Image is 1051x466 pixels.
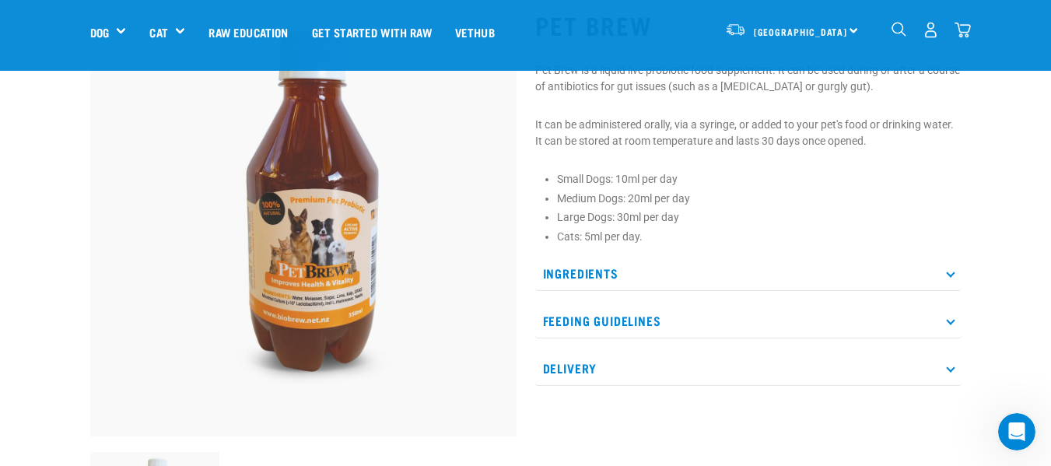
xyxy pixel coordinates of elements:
[955,22,971,38] img: home-icon@2x.png
[725,23,746,37] img: van-moving.png
[998,413,1035,450] iframe: Intercom live chat
[90,10,517,436] img: 350ml Bottle Of PetBrew
[90,23,109,41] a: Dog
[535,351,962,386] p: Delivery
[535,256,962,291] p: Ingredients
[754,29,848,34] span: [GEOGRAPHIC_DATA]
[300,1,443,63] a: Get started with Raw
[557,191,962,207] li: Medium Dogs: 20ml per day
[892,22,906,37] img: home-icon-1@2x.png
[197,1,300,63] a: Raw Education
[535,117,962,149] p: It can be administered orally, via a syringe, or added to your pet's food or drinking water. It c...
[557,171,962,187] li: Small Dogs: 10ml per day
[923,22,939,38] img: user.png
[535,303,962,338] p: Feeding Guidelines
[149,23,167,41] a: Cat
[535,62,962,95] p: Pet Brew is a liquid live probiotic food supplement. It can be used during or after a course of a...
[443,1,506,63] a: Vethub
[557,229,962,245] li: Cats: 5ml per day.
[557,209,962,226] li: Large Dogs: 30ml per day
